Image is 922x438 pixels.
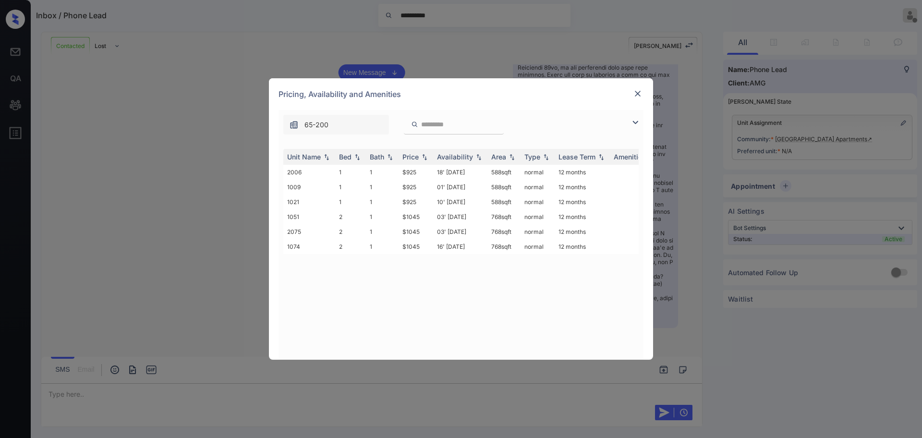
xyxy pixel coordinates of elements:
img: close [633,89,643,98]
div: Lease Term [558,153,595,161]
td: 16' [DATE] [433,239,487,254]
img: sorting [385,154,395,160]
td: 2 [335,209,366,224]
div: Area [491,153,506,161]
td: 1 [366,224,399,239]
td: $1045 [399,209,433,224]
div: Bed [339,153,352,161]
div: Pricing, Availability and Amenities [269,78,653,110]
img: icon-zuma [411,120,418,129]
td: 12 months [555,180,610,195]
td: normal [521,180,555,195]
div: Bath [370,153,384,161]
td: normal [521,209,555,224]
td: 768 sqft [487,239,521,254]
img: sorting [596,154,606,160]
td: $925 [399,180,433,195]
div: Amenities [614,153,646,161]
td: 2075 [283,224,335,239]
td: 2 [335,224,366,239]
td: normal [521,224,555,239]
td: 18' [DATE] [433,165,487,180]
td: 03' [DATE] [433,224,487,239]
td: normal [521,239,555,254]
div: Unit Name [287,153,321,161]
img: sorting [474,154,484,160]
td: 12 months [555,209,610,224]
td: 12 months [555,239,610,254]
td: $925 [399,195,433,209]
td: 588 sqft [487,180,521,195]
td: $1045 [399,239,433,254]
td: $925 [399,165,433,180]
div: Availability [437,153,473,161]
img: icon-zuma [630,117,641,128]
td: normal [521,195,555,209]
td: 768 sqft [487,224,521,239]
td: 768 sqft [487,209,521,224]
td: 1 [335,165,366,180]
td: 1 [335,195,366,209]
td: 1 [366,165,399,180]
img: sorting [352,154,362,160]
span: 65-200 [304,120,328,130]
img: sorting [507,154,517,160]
img: icon-zuma [289,120,299,130]
td: 588 sqft [487,165,521,180]
td: 12 months [555,165,610,180]
td: 1021 [283,195,335,209]
td: 1 [366,209,399,224]
td: 1 [366,180,399,195]
td: 1074 [283,239,335,254]
div: Type [524,153,540,161]
img: sorting [322,154,331,160]
td: 03' [DATE] [433,209,487,224]
td: 1 [366,239,399,254]
td: 1 [335,180,366,195]
img: sorting [541,154,551,160]
img: sorting [420,154,429,160]
td: normal [521,165,555,180]
td: 1051 [283,209,335,224]
td: $1045 [399,224,433,239]
td: 12 months [555,195,610,209]
td: 2006 [283,165,335,180]
td: 10' [DATE] [433,195,487,209]
td: 588 sqft [487,195,521,209]
td: 1009 [283,180,335,195]
div: Price [402,153,419,161]
td: 01' [DATE] [433,180,487,195]
td: 1 [366,195,399,209]
td: 2 [335,239,366,254]
td: 12 months [555,224,610,239]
